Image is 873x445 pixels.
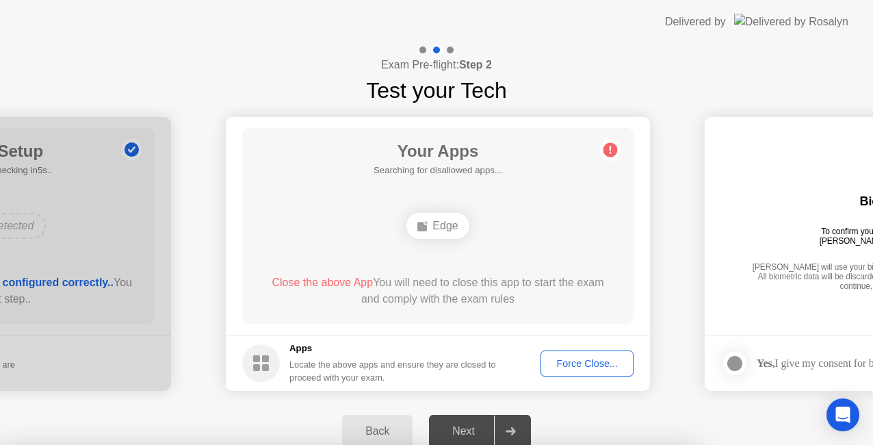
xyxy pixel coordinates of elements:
div: Next [433,425,494,437]
h1: Your Apps [374,139,502,164]
h4: Exam Pre-flight: [381,57,492,73]
div: Open Intercom Messenger [826,398,859,431]
h5: Apps [289,342,497,355]
div: Delivered by [665,14,726,30]
b: Step 2 [459,59,492,71]
div: Edge [406,213,469,239]
h1: Test your Tech [366,74,507,107]
div: Back [346,425,408,437]
div: Force Close... [545,358,629,369]
div: Locate the above apps and ensure they are closed to proceed with your exam. [289,358,497,384]
div: You will need to close this app to start the exam and comply with the exam rules [262,275,614,307]
span: Close the above App [272,277,373,288]
strong: Yes, [757,357,774,369]
img: Delivered by Rosalyn [734,14,848,29]
h5: Searching for disallowed apps... [374,164,502,177]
